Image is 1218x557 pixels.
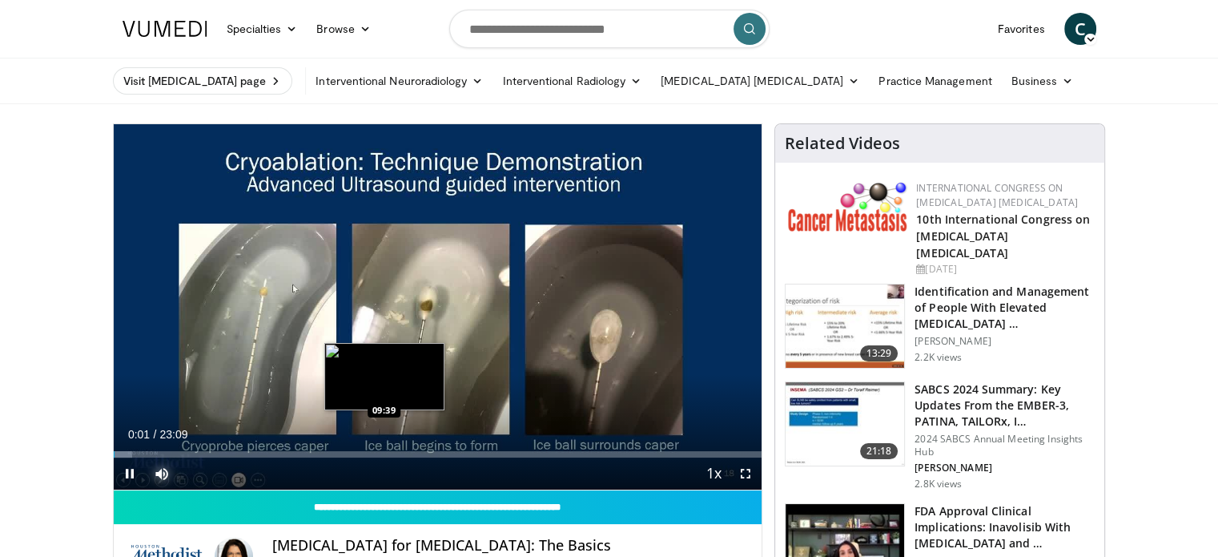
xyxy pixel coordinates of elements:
h3: FDA Approval Clinical Implications: Inavolisib With [MEDICAL_DATA] and … [915,503,1095,551]
a: Business [1002,65,1083,97]
a: 10th International Congress on [MEDICAL_DATA] [MEDICAL_DATA] [916,212,1090,260]
a: Favorites [988,13,1055,45]
a: Browse [307,13,380,45]
h3: Identification and Management of People With Elevated [MEDICAL_DATA] … [915,284,1095,332]
a: Interventional Neuroradiology [306,65,492,97]
a: C [1064,13,1096,45]
a: Practice Management [869,65,1001,97]
div: Progress Bar [114,451,762,458]
video-js: Video Player [114,124,762,490]
img: image.jpeg [324,343,444,410]
h4: [MEDICAL_DATA] for [MEDICAL_DATA]: The Basics [272,537,750,555]
button: Pause [114,458,146,490]
div: [DATE] [916,262,1091,276]
span: / [154,428,157,441]
p: 2.2K views [915,351,962,364]
a: [MEDICAL_DATA] [MEDICAL_DATA] [651,65,869,97]
a: Visit [MEDICAL_DATA] page [113,67,293,95]
img: 24788a67-60a2-4554-b753-a3698dbabb20.150x105_q85_crop-smart_upscale.jpg [786,382,904,466]
img: 6ff8bc22-9509-4454-a4f8-ac79dd3b8976.png.150x105_q85_autocrop_double_scale_upscale_version-0.2.png [788,181,908,232]
button: Playback Rate [697,458,730,490]
a: Interventional Radiology [492,65,651,97]
p: 2.8K views [915,478,962,490]
span: 23:09 [159,428,187,441]
a: International Congress on [MEDICAL_DATA] [MEDICAL_DATA] [916,181,1078,209]
button: Mute [146,458,178,490]
span: 21:18 [860,443,898,459]
p: [PERSON_NAME] [915,335,1095,348]
a: 21:18 SABCS 2024 Summary: Key Updates From the EMBER-3, PATINA, TAILORx, I… 2024 SABCS Annual Mee... [785,381,1095,490]
p: [PERSON_NAME] [915,462,1095,474]
span: 13:29 [860,345,898,361]
a: 13:29 Identification and Management of People With Elevated [MEDICAL_DATA] … [PERSON_NAME] 2.2K v... [785,284,1095,369]
input: Search topics, interventions [449,10,770,48]
a: Specialties [217,13,308,45]
img: f3e414da-7d1c-4e07-9ec1-229507e9276d.150x105_q85_crop-smart_upscale.jpg [786,285,904,368]
h3: SABCS 2024 Summary: Key Updates From the EMBER-3, PATINA, TAILORx, I… [915,381,1095,430]
h4: Related Videos [785,134,900,153]
img: VuMedi Logo [123,21,207,37]
button: Fullscreen [730,458,762,490]
span: 0:01 [128,428,150,441]
p: 2024 SABCS Annual Meeting Insights Hub [915,433,1095,458]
